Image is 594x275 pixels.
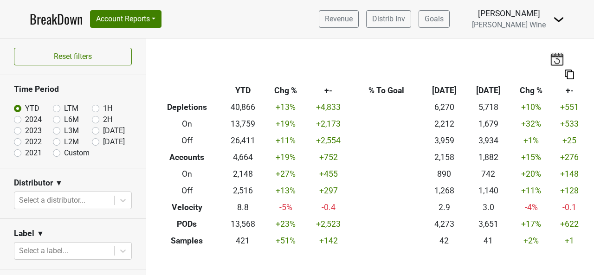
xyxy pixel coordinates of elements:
label: L6M [64,114,79,125]
img: Copy to clipboard [565,70,574,79]
th: Chg % [265,83,306,99]
label: LTM [64,103,78,114]
td: 421 [221,232,265,249]
td: +128 [552,182,587,199]
td: +142 [306,232,350,249]
td: 1,140 [466,182,510,199]
td: +51 % [265,232,306,249]
td: 890 [422,166,466,183]
th: Samples [153,232,221,249]
th: PODs [153,216,221,232]
td: +19 % [265,116,306,133]
th: On [153,116,221,133]
td: +148 [552,166,587,183]
div: [PERSON_NAME] [472,7,546,19]
label: 2023 [25,125,42,136]
td: +1 % [510,133,552,149]
th: Off [153,133,221,149]
td: 2.9 [422,199,466,216]
td: 3,651 [466,216,510,232]
td: +622 [552,216,587,232]
th: Velocity [153,199,221,216]
label: Custom [64,147,90,159]
td: +32 % [510,116,552,133]
td: +752 [306,149,350,166]
span: ▼ [37,228,44,239]
th: +- [306,83,350,99]
td: 8.8 [221,199,265,216]
label: 2H [103,114,112,125]
td: +10 % [510,99,552,116]
td: 1,679 [466,116,510,133]
img: last_updated_date [550,52,564,65]
td: 13,759 [221,116,265,133]
td: +455 [306,166,350,183]
td: +2,523 [306,216,350,232]
td: 26,411 [221,133,265,149]
th: [DATE] [422,83,466,99]
td: +23 % [265,216,306,232]
td: +276 [552,149,587,166]
th: YTD [221,83,265,99]
td: +1 [552,232,587,249]
label: L3M [64,125,79,136]
th: +- [552,83,587,99]
th: Depletions [153,99,221,116]
th: Chg % [510,83,552,99]
label: 2024 [25,114,42,125]
td: 41 [466,232,510,249]
th: On [153,166,221,183]
td: 742 [466,166,510,183]
th: Off [153,182,221,199]
td: 2,516 [221,182,265,199]
label: YTD [25,103,39,114]
a: Distrib Inv [366,10,411,28]
td: -0.1 [552,199,587,216]
td: +13 % [265,99,306,116]
h3: Time Period [14,84,132,94]
label: 2021 [25,147,42,159]
button: Reset filters [14,48,132,65]
td: +20 % [510,166,552,183]
span: ▼ [55,178,63,189]
td: +27 % [265,166,306,183]
h3: Distributor [14,178,53,188]
td: 2,212 [422,116,466,133]
td: 5,718 [466,99,510,116]
th: Accounts [153,149,221,166]
td: +2,173 [306,116,350,133]
img: Dropdown Menu [553,14,564,25]
td: +15 % [510,149,552,166]
td: +533 [552,116,587,133]
td: +11 % [510,182,552,199]
th: % To Goal [350,83,422,99]
td: -0.4 [306,199,350,216]
td: -4 % [510,199,552,216]
td: 3,959 [422,133,466,149]
td: 4,664 [221,149,265,166]
td: 42 [422,232,466,249]
th: [DATE] [466,83,510,99]
td: 2,148 [221,166,265,183]
label: [DATE] [103,136,125,147]
a: BreakDown [30,9,83,29]
a: Revenue [319,10,359,28]
td: +4,833 [306,99,350,116]
label: [DATE] [103,125,125,136]
td: +11 % [265,133,306,149]
td: -5 % [265,199,306,216]
td: 1,268 [422,182,466,199]
td: +2 % [510,232,552,249]
button: Account Reports [90,10,161,28]
td: 13,568 [221,216,265,232]
td: 3,934 [466,133,510,149]
td: +297 [306,182,350,199]
span: [PERSON_NAME] Wine [472,20,546,29]
a: Goals [419,10,450,28]
td: 4,273 [422,216,466,232]
td: 1,882 [466,149,510,166]
td: 6,270 [422,99,466,116]
td: 2,158 [422,149,466,166]
label: 2022 [25,136,42,147]
td: +19 % [265,149,306,166]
